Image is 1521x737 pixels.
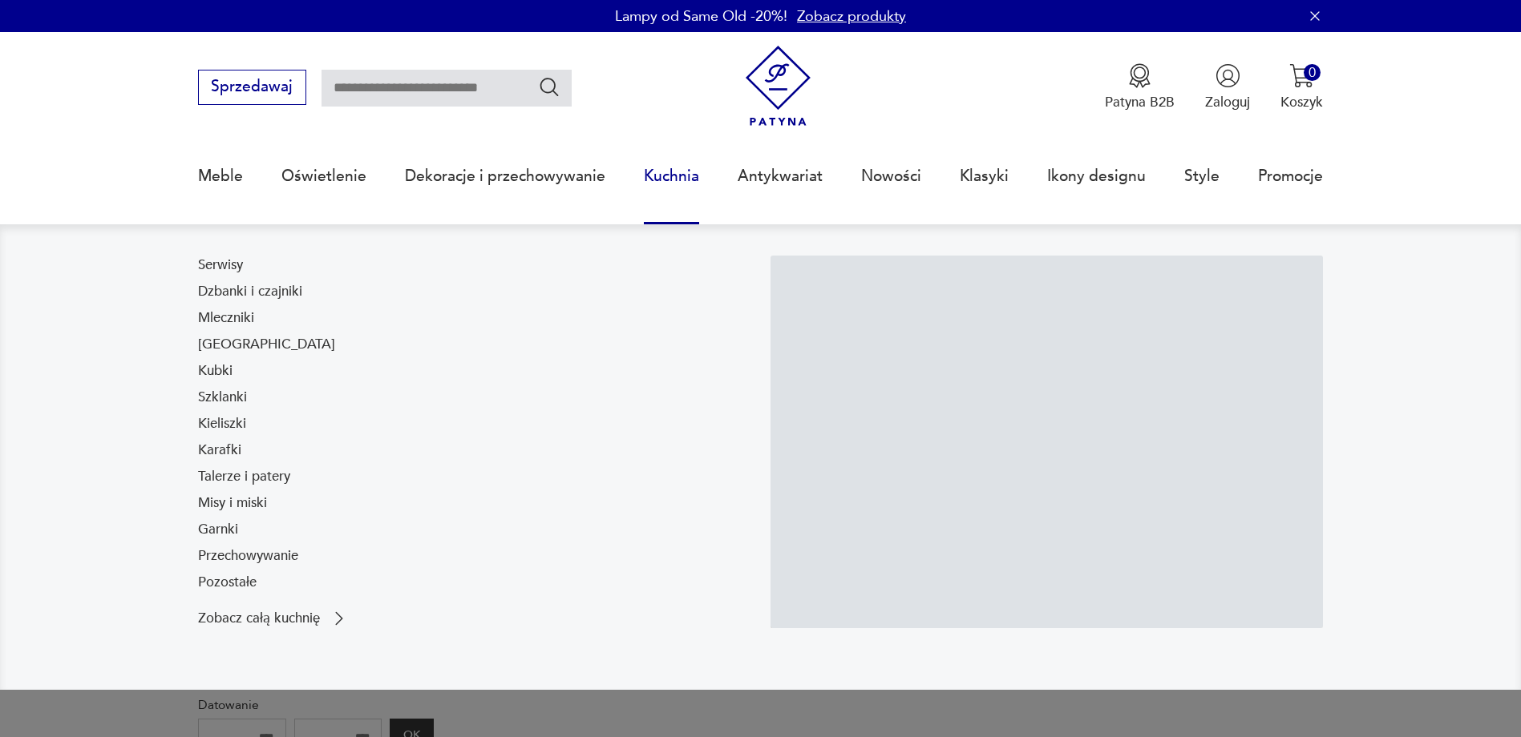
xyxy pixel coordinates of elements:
[738,139,823,213] a: Antykwariat
[198,388,247,407] a: Szklanki
[538,75,561,99] button: Szukaj
[198,70,306,105] button: Sprzedawaj
[1205,93,1250,111] p: Zaloguj
[405,139,605,213] a: Dekoracje i przechowywanie
[1280,93,1323,111] p: Koszyk
[198,520,238,539] a: Garnki
[1205,63,1250,111] button: Zaloguj
[797,6,906,26] a: Zobacz produkty
[198,467,290,486] a: Talerze i patery
[198,256,243,275] a: Serwisy
[198,335,335,354] a: [GEOGRAPHIC_DATA]
[198,308,254,328] a: Mleczniki
[198,493,267,513] a: Misy i miski
[198,414,246,433] a: Kieliszki
[198,612,320,625] p: Zobacz całą kuchnię
[1105,93,1175,111] p: Patyna B2B
[1258,139,1323,213] a: Promocje
[198,282,302,301] a: Dzbanki i czajniki
[960,139,1009,213] a: Klasyki
[615,6,787,26] p: Lampy od Same Old -20%!
[198,546,298,566] a: Przechowywanie
[198,139,243,213] a: Meble
[1105,63,1175,111] button: Patyna B2B
[281,139,366,213] a: Oświetlenie
[738,46,819,127] img: Patyna - sklep z meblami i dekoracjami vintage
[1280,63,1323,111] button: 0Koszyk
[1216,63,1240,88] img: Ikonka użytkownika
[1105,63,1175,111] a: Ikona medaluPatyna B2B
[644,139,699,213] a: Kuchnia
[198,82,306,95] a: Sprzedawaj
[1304,64,1321,81] div: 0
[1184,139,1220,213] a: Style
[198,573,257,592] a: Pozostałe
[1289,63,1314,88] img: Ikona koszyka
[1047,139,1146,213] a: Ikony designu
[1127,63,1152,88] img: Ikona medalu
[198,361,233,381] a: Kubki
[198,609,349,628] a: Zobacz całą kuchnię
[861,139,921,213] a: Nowości
[198,441,241,460] a: Karafki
